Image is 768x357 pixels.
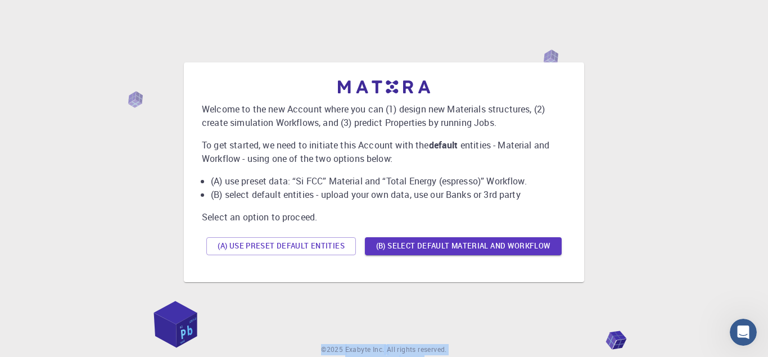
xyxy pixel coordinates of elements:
[387,344,447,355] span: All rights reserved.
[22,8,63,18] span: Support
[338,80,430,93] img: logo
[365,237,562,255] button: (B) Select default material and workflow
[206,237,356,255] button: (A) Use preset default entities
[730,319,757,346] iframe: Intercom live chat
[202,138,566,165] p: To get started, we need to initiate this Account with the entities - Material and Workflow - usin...
[202,102,566,129] p: Welcome to the new Account where you can (1) design new Materials structures, (2) create simulati...
[211,188,566,201] li: (B) select default entities - upload your own data, use our Banks or 3rd party
[429,139,458,151] b: default
[321,344,345,355] span: © 2025
[345,345,385,354] span: Exabyte Inc.
[202,210,566,224] p: Select an option to proceed.
[211,174,566,188] li: (A) use preset data: “Si FCC” Material and “Total Energy (espresso)” Workflow.
[345,344,385,355] a: Exabyte Inc.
